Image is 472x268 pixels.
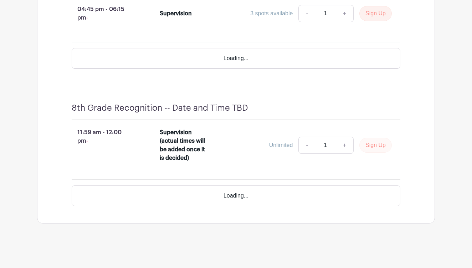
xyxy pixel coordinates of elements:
h4: 8th Grade Recognition -- Date and Time TBD [72,103,248,113]
div: Loading... [72,48,400,69]
span: - [86,15,88,21]
span: - [86,138,88,144]
a: + [336,137,354,154]
a: - [298,5,315,22]
div: Supervision [160,9,192,18]
p: 04:45 pm - 06:15 pm [60,2,148,25]
a: - [298,137,315,154]
div: 3 spots available [250,9,293,18]
button: Sign Up [359,138,392,153]
div: Unlimited [269,141,293,149]
button: Sign Up [359,6,392,21]
p: 11:59 am - 12:00 pm [60,125,148,148]
a: + [336,5,354,22]
div: Supervision (actual times will be added once it is decided) [160,128,209,162]
div: Loading... [72,185,400,206]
